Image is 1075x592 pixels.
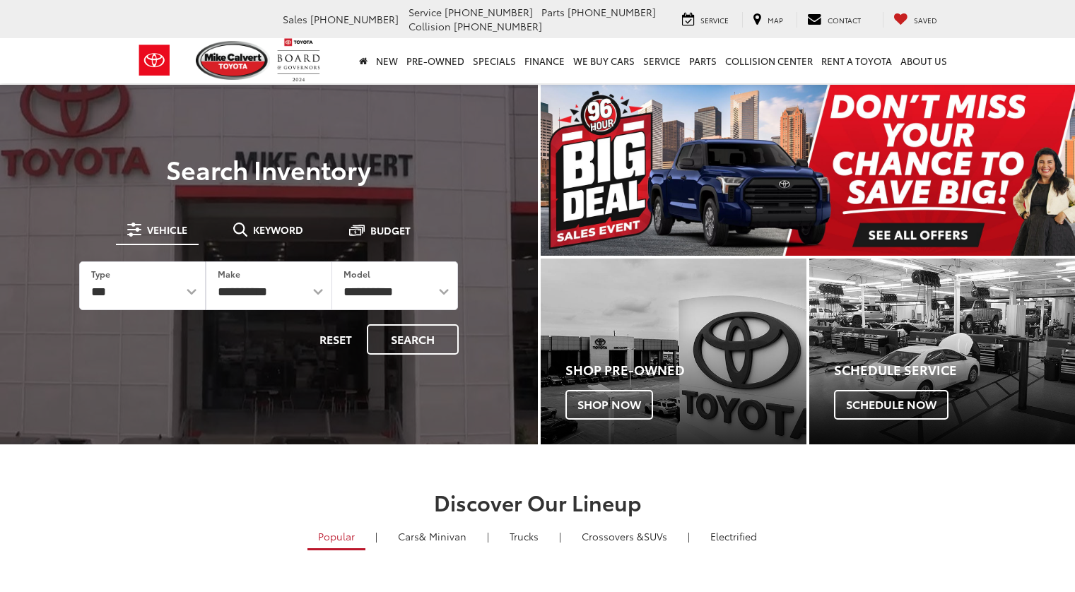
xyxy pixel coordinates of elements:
a: Rent a Toyota [817,38,896,83]
a: Pre-Owned [402,38,469,83]
span: Service [700,15,729,25]
a: Specials [469,38,520,83]
a: Shop Pre-Owned Shop Now [541,259,806,444]
a: Schedule Service Schedule Now [809,259,1075,444]
a: WE BUY CARS [569,38,639,83]
a: Cars [387,524,477,548]
div: Toyota [541,259,806,444]
img: Toyota [128,37,181,83]
h2: Discover Our Lineup [40,490,1036,514]
a: New [372,38,402,83]
label: Type [91,268,110,280]
span: & Minivan [419,529,466,543]
a: SUVs [571,524,678,548]
a: Contact [797,12,871,28]
span: Collision [409,19,451,33]
span: Saved [914,15,937,25]
a: Popular [307,524,365,550]
span: Keyword [253,225,303,235]
span: Parts [541,5,565,19]
span: [PHONE_NUMBER] [454,19,542,33]
div: Toyota [809,259,1075,444]
button: Search [367,324,459,355]
button: Reset [307,324,364,355]
li: | [372,529,381,543]
span: [PHONE_NUMBER] [568,5,656,19]
span: Map [768,15,783,25]
a: Trucks [499,524,549,548]
span: Budget [370,225,411,235]
img: Mike Calvert Toyota [196,41,271,80]
label: Make [218,268,240,280]
li: | [556,529,565,543]
a: Parts [685,38,721,83]
label: Model [343,268,370,280]
a: Map [742,12,794,28]
span: Sales [283,12,307,26]
a: Service [639,38,685,83]
a: About Us [896,38,951,83]
span: Vehicle [147,225,187,235]
a: My Saved Vehicles [883,12,948,28]
span: [PHONE_NUMBER] [445,5,533,19]
li: | [483,529,493,543]
a: Collision Center [721,38,817,83]
h4: Schedule Service [834,363,1075,377]
span: Crossovers & [582,529,644,543]
span: Schedule Now [834,390,948,420]
a: Home [355,38,372,83]
h3: Search Inventory [59,155,478,183]
span: Contact [828,15,861,25]
span: [PHONE_NUMBER] [310,12,399,26]
span: Shop Now [565,390,653,420]
li: | [684,529,693,543]
span: Service [409,5,442,19]
a: Service [671,12,739,28]
a: Electrified [700,524,768,548]
h4: Shop Pre-Owned [565,363,806,377]
a: Finance [520,38,569,83]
